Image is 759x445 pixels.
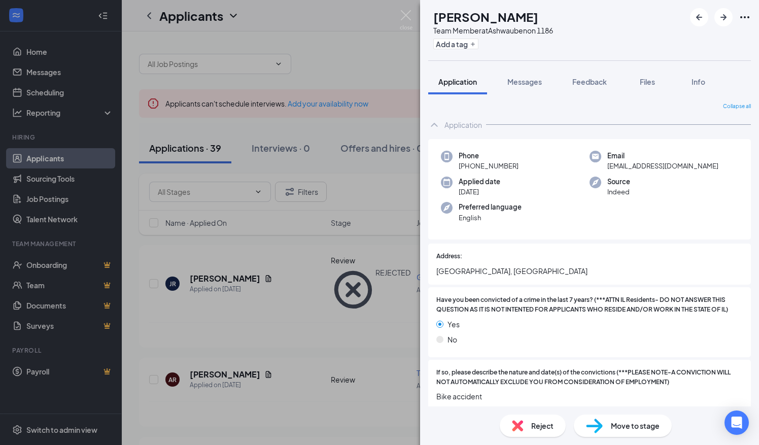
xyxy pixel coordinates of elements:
span: Address: [436,252,462,261]
span: English [459,213,522,223]
span: Yes [447,319,460,330]
svg: Plus [470,41,476,47]
div: Team Member at Ashwaubenon 1186 [433,25,553,36]
span: Feedback [572,77,607,86]
div: Application [444,120,482,130]
span: Move to stage [611,420,660,431]
div: Open Intercom Messenger [724,410,749,435]
span: [DATE] [459,187,500,197]
svg: ArrowRight [717,11,730,23]
svg: ChevronUp [428,119,440,131]
span: No [447,334,457,345]
span: Application [438,77,477,86]
span: Email [607,151,718,161]
button: ArrowLeftNew [690,8,708,26]
span: [EMAIL_ADDRESS][DOMAIN_NAME] [607,161,718,171]
span: Reject [531,420,554,431]
span: Files [640,77,655,86]
span: [GEOGRAPHIC_DATA], [GEOGRAPHIC_DATA] [436,265,743,277]
span: [PHONE_NUMBER] [459,161,519,171]
span: Collapse all [723,102,751,111]
span: Preferred language [459,202,522,212]
span: If so, please describe the nature and date(s) of the convictions (***PLEASE NOTE-A CONVICTION WIL... [436,368,743,387]
span: Source [607,177,630,187]
span: Info [692,77,705,86]
span: Indeed [607,187,630,197]
h1: [PERSON_NAME] [433,8,538,25]
span: Applied date [459,177,500,187]
span: Messages [507,77,542,86]
button: PlusAdd a tag [433,39,478,49]
span: Phone [459,151,519,161]
svg: Ellipses [739,11,751,23]
span: Bike accident [436,391,743,402]
span: Have you been convicted of a crime in the last 7 years? (***ATTN IL Residents- DO NOT ANSWER THIS... [436,295,743,315]
svg: ArrowLeftNew [693,11,705,23]
button: ArrowRight [714,8,733,26]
